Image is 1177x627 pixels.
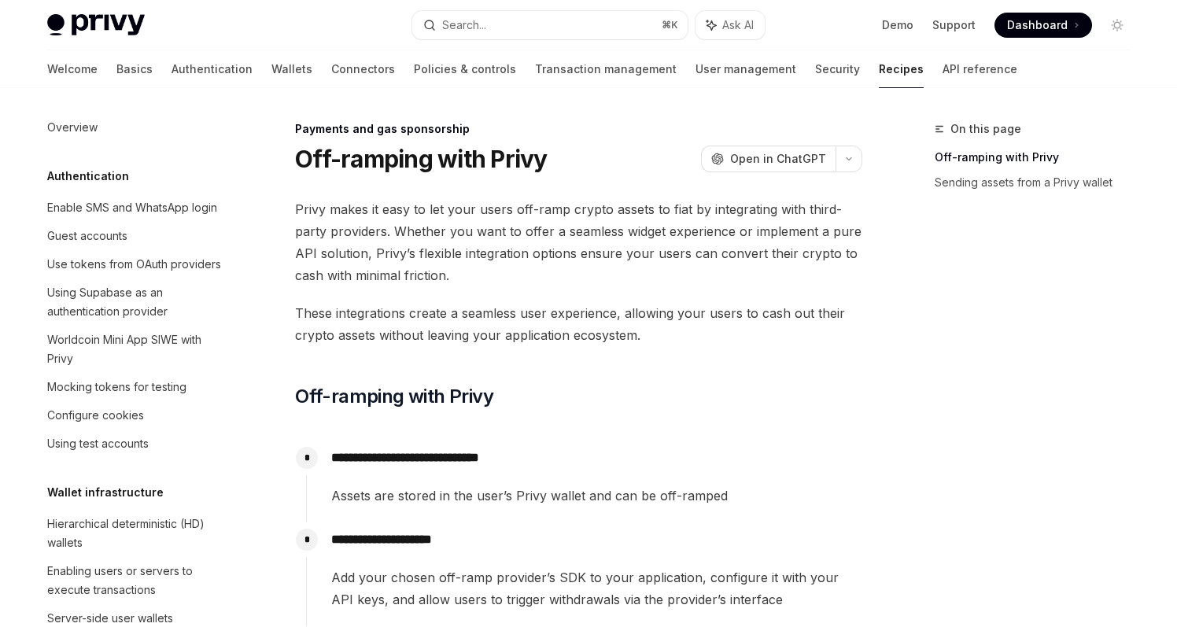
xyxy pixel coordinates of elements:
[47,50,98,88] a: Welcome
[172,50,253,88] a: Authentication
[1105,13,1130,38] button: Toggle dark mode
[295,198,862,286] span: Privy makes it easy to let your users off-ramp crypto assets to fiat by integrating with third-pa...
[35,194,236,222] a: Enable SMS and WhatsApp login
[295,384,493,409] span: Off-ramping with Privy
[35,557,236,604] a: Enabling users or servers to execute transactions
[442,16,486,35] div: Search...
[295,121,862,137] div: Payments and gas sponsorship
[35,401,236,430] a: Configure cookies
[414,50,516,88] a: Policies & controls
[882,17,913,33] a: Demo
[47,434,149,453] div: Using test accounts
[701,146,836,172] button: Open in ChatGPT
[47,378,186,396] div: Mocking tokens for testing
[116,50,153,88] a: Basics
[879,50,924,88] a: Recipes
[35,510,236,557] a: Hierarchical deterministic (HD) wallets
[662,19,678,31] span: ⌘ K
[932,17,976,33] a: Support
[47,406,144,425] div: Configure cookies
[47,198,217,217] div: Enable SMS and WhatsApp login
[730,151,826,167] span: Open in ChatGPT
[47,227,127,245] div: Guest accounts
[271,50,312,88] a: Wallets
[47,118,98,137] div: Overview
[815,50,860,88] a: Security
[295,302,862,346] span: These integrations create a seamless user experience, allowing your users to cash out their crypt...
[1007,17,1068,33] span: Dashboard
[35,222,236,250] a: Guest accounts
[35,373,236,401] a: Mocking tokens for testing
[35,278,236,326] a: Using Supabase as an authentication provider
[47,515,227,552] div: Hierarchical deterministic (HD) wallets
[35,113,236,142] a: Overview
[47,14,145,36] img: light logo
[412,11,688,39] button: Search...⌘K
[331,485,862,507] span: Assets are stored in the user’s Privy wallet and can be off-ramped
[535,50,677,88] a: Transaction management
[47,283,227,321] div: Using Supabase as an authentication provider
[35,326,236,373] a: Worldcoin Mini App SIWE with Privy
[695,50,796,88] a: User management
[47,483,164,502] h5: Wallet infrastructure
[722,17,754,33] span: Ask AI
[935,170,1142,195] a: Sending assets from a Privy wallet
[295,145,548,173] h1: Off-ramping with Privy
[950,120,1021,138] span: On this page
[47,330,227,368] div: Worldcoin Mini App SIWE with Privy
[943,50,1017,88] a: API reference
[935,145,1142,170] a: Off-ramping with Privy
[331,50,395,88] a: Connectors
[331,566,862,610] span: Add your chosen off-ramp provider’s SDK to your application, configure it with your API keys, and...
[47,255,221,274] div: Use tokens from OAuth providers
[994,13,1092,38] a: Dashboard
[695,11,765,39] button: Ask AI
[35,250,236,278] a: Use tokens from OAuth providers
[47,562,227,599] div: Enabling users or servers to execute transactions
[47,167,129,186] h5: Authentication
[35,430,236,458] a: Using test accounts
